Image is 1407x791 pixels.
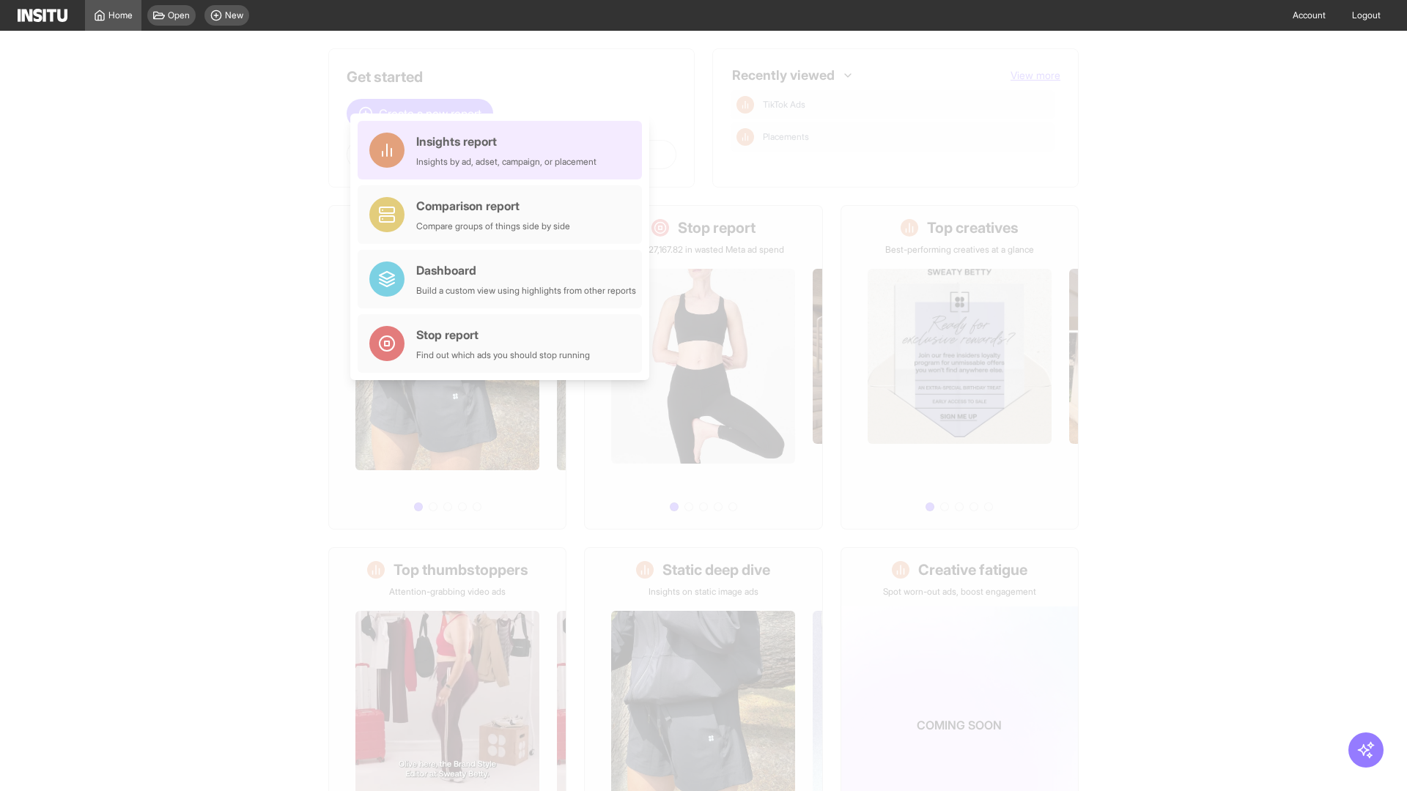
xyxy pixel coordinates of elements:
[225,10,243,21] span: New
[416,349,590,361] div: Find out which ads you should stop running
[416,133,597,150] div: Insights report
[416,261,636,279] div: Dashboard
[416,220,570,232] div: Compare groups of things side by side
[416,285,636,297] div: Build a custom view using highlights from other reports
[416,156,597,168] div: Insights by ad, adset, campaign, or placement
[108,10,133,21] span: Home
[416,326,590,343] div: Stop report
[168,10,190,21] span: Open
[18,9,67,22] img: Logo
[416,197,570,215] div: Comparison report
